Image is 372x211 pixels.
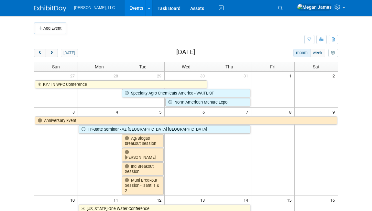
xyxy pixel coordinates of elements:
[165,98,250,106] a: North American Manure Expo
[113,72,121,80] span: 28
[46,49,58,57] button: next
[35,80,207,89] a: KY/TN WPC Conference
[200,72,208,80] span: 30
[313,64,320,69] span: Sat
[202,108,208,116] span: 6
[270,64,275,69] span: Fri
[95,64,104,69] span: Mon
[243,196,251,204] span: 14
[159,108,164,116] span: 5
[34,23,66,34] button: Add Event
[330,196,338,204] span: 16
[74,5,115,10] span: [PERSON_NAME], LLC
[122,89,250,97] a: Specialty Agro Chemicals America - WAITLIST
[122,162,164,176] a: Ind Breakout Session
[310,49,325,57] button: week
[332,72,338,80] span: 2
[122,148,164,161] a: [PERSON_NAME]
[182,64,191,69] span: Wed
[122,176,164,195] a: Muni Breakout Session - Isanti 1 & 2
[243,72,251,80] span: 31
[200,196,208,204] span: 13
[113,196,121,204] span: 11
[79,125,250,134] a: Tri-State Seminar - AZ [GEOGRAPHIC_DATA] [GEOGRAPHIC_DATA]
[70,196,78,204] span: 10
[70,72,78,80] span: 27
[115,108,121,116] span: 4
[328,49,338,57] button: myCustomButton
[332,108,338,116] span: 9
[156,196,164,204] span: 12
[34,49,46,57] button: prev
[122,134,164,147] a: Ag/Biogas breakout Session
[293,49,311,57] button: month
[156,72,164,80] span: 29
[286,196,294,204] span: 15
[297,4,332,11] img: Megan James
[289,72,294,80] span: 1
[139,64,146,69] span: Tue
[35,116,337,125] a: Anniversary Event
[34,5,66,12] img: ExhibitDay
[331,51,335,55] i: Personalize Calendar
[289,108,294,116] span: 8
[176,49,195,56] h2: [DATE]
[245,108,251,116] span: 7
[52,64,60,69] span: Sun
[61,49,78,57] button: [DATE]
[72,108,78,116] span: 3
[225,64,233,69] span: Thu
